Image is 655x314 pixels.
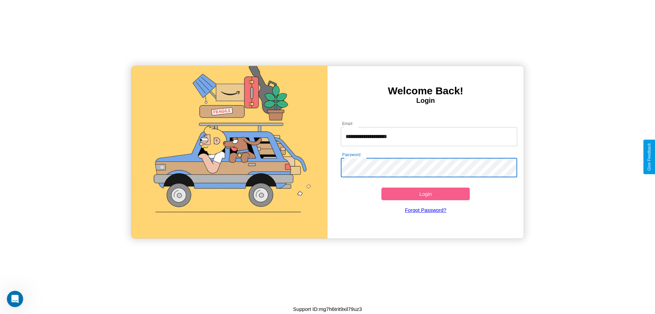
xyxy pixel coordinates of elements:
[337,200,514,220] a: Forgot Password?
[342,152,360,158] label: Password
[293,304,362,314] p: Support ID: mg7h6trit9xil79uz3
[7,291,23,307] iframe: Intercom live chat
[327,85,524,97] h3: Welcome Back!
[647,143,652,171] div: Give Feedback
[381,188,470,200] button: Login
[327,97,524,105] h4: Login
[342,121,353,126] label: Email
[131,66,327,238] img: gif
